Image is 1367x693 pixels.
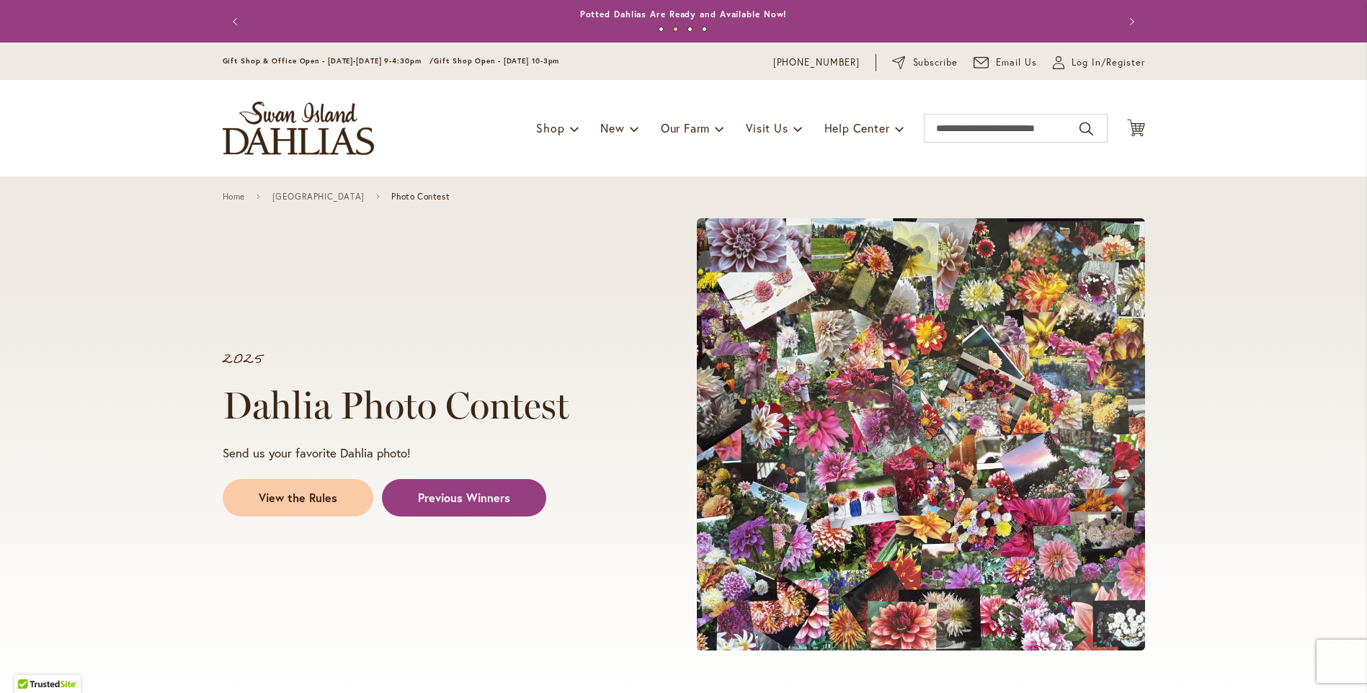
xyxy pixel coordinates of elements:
button: Previous [223,7,251,36]
h1: Dahlia Photo Contest [223,384,642,427]
span: Subscribe [913,55,958,70]
a: Log In/Register [1053,55,1145,70]
a: View the Rules [223,479,373,517]
span: Shop [536,120,564,135]
span: Email Us [996,55,1037,70]
span: Our Farm [661,120,710,135]
span: Gift Shop Open - [DATE] 10-3pm [434,56,559,66]
a: Email Us [974,55,1037,70]
button: 2 of 4 [673,27,678,32]
span: Gift Shop & Office Open - [DATE]-[DATE] 9-4:30pm / [223,56,435,66]
span: Log In/Register [1072,55,1145,70]
a: Home [223,192,245,202]
span: Visit Us [746,120,788,135]
a: Previous Winners [382,479,546,517]
button: 3 of 4 [687,27,693,32]
span: View the Rules [259,490,337,506]
a: [PHONE_NUMBER] [773,55,860,70]
p: Send us your favorite Dahlia photo! [223,444,642,462]
a: store logo [223,102,374,155]
a: Subscribe [892,55,958,70]
button: Next [1116,7,1145,36]
a: Potted Dahlias Are Ready and Available Now! [580,9,788,19]
span: New [600,120,624,135]
span: Photo Contest [391,192,450,202]
button: 4 of 4 [702,27,707,32]
a: [GEOGRAPHIC_DATA] [272,192,365,202]
button: 1 of 4 [659,27,664,32]
span: Help Center [824,120,890,135]
p: 2025 [223,352,642,367]
span: Previous Winners [418,490,510,506]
